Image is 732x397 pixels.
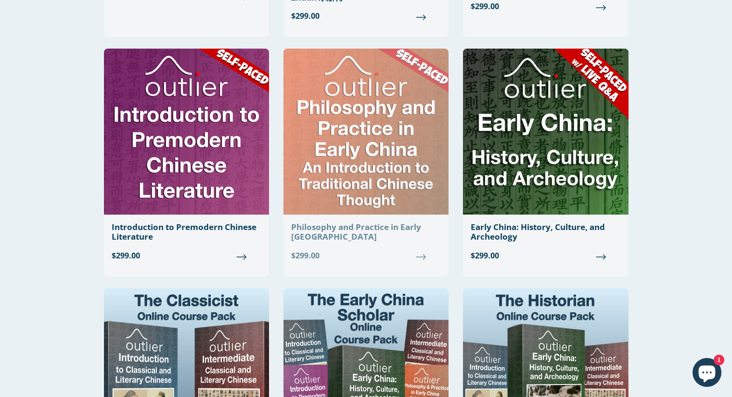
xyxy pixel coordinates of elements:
a: Early China: History, Culture, and Archeology $299.00 [463,49,628,269]
span: $299.00 [471,250,620,261]
span: $299.00 [471,0,620,12]
img: Philosophy and Practice in Early China [283,49,449,215]
img: Early China: History, Culture, and Archeology [463,49,628,215]
span: $299.00 [112,250,261,261]
div: Introduction to Premodern Chinese Literature [112,222,261,242]
a: Philosophy and Practice in Early [GEOGRAPHIC_DATA] $299.00 [283,49,449,269]
a: Introduction to Premodern Chinese Literature $299.00 [104,49,269,269]
div: Early China: History, Culture, and Archeology [471,222,620,242]
span: $299.00 [291,250,441,261]
img: Introduction to Premodern Chinese Literature [104,49,269,215]
inbox-online-store-chat: Shopify online store chat [690,358,724,389]
div: Philosophy and Practice in Early [GEOGRAPHIC_DATA] [291,222,441,242]
span: $299.00 [291,10,441,22]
